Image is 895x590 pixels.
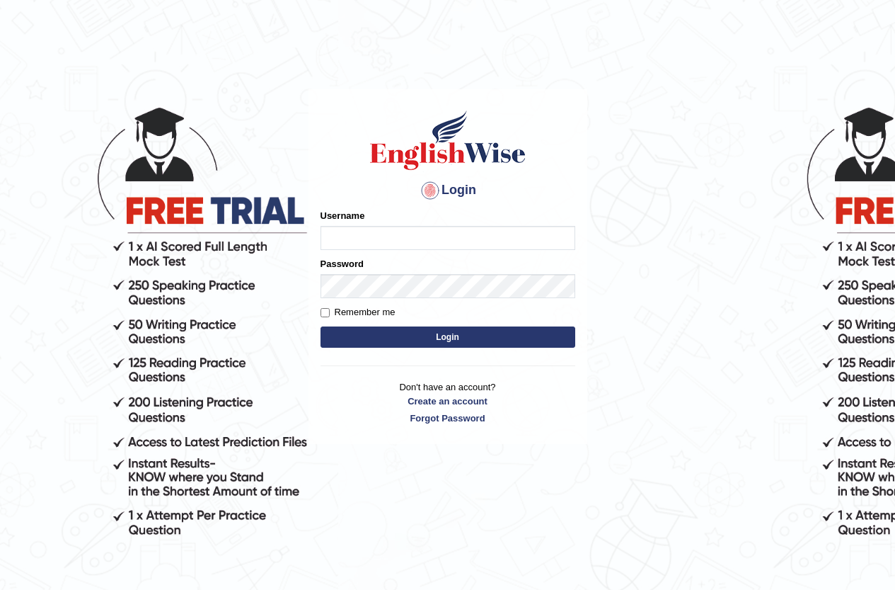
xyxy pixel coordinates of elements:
a: Create an account [321,395,575,408]
h4: Login [321,179,575,202]
label: Password [321,257,364,271]
button: Login [321,327,575,348]
p: Don't have an account? [321,380,575,424]
label: Remember me [321,305,395,319]
a: Forgot Password [321,412,575,425]
input: Remember me [321,308,330,317]
img: Logo of English Wise sign in for intelligent practice with AI [367,108,529,172]
label: Username [321,209,365,222]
